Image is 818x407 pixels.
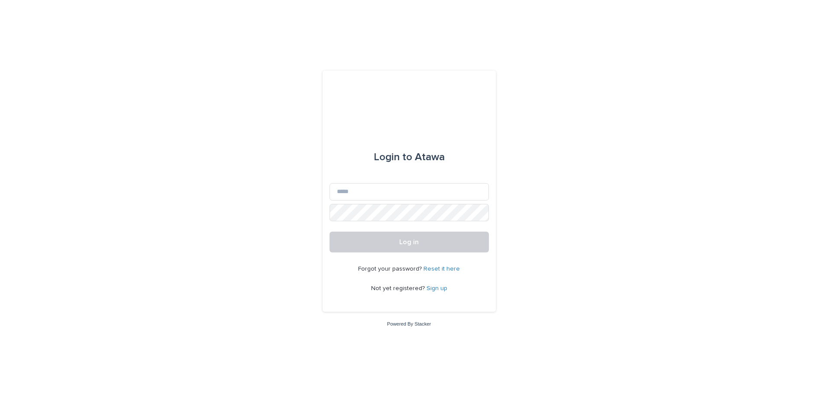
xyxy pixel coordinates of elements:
[346,91,472,117] img: Ls34BcGeRexTGTNfXpUC
[424,266,460,272] a: Reset it here
[358,266,424,272] span: Forgot your password?
[374,152,412,162] span: Login to
[399,239,419,245] span: Log in
[374,145,445,169] div: Atawa
[387,321,431,326] a: Powered By Stacker
[330,232,489,252] button: Log in
[371,285,427,291] span: Not yet registered?
[427,285,447,291] a: Sign up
